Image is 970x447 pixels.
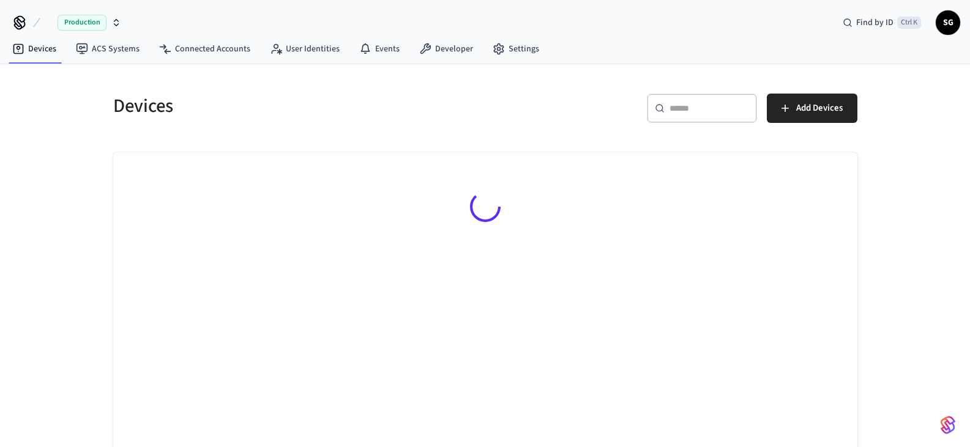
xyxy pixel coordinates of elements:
[856,17,894,29] span: Find by ID
[936,10,960,35] button: SG
[941,415,955,435] img: SeamLogoGradient.69752ec5.svg
[767,94,857,123] button: Add Devices
[149,38,260,60] a: Connected Accounts
[58,15,106,31] span: Production
[937,12,959,34] span: SG
[349,38,409,60] a: Events
[796,100,843,116] span: Add Devices
[260,38,349,60] a: User Identities
[833,12,931,34] div: Find by IDCtrl K
[66,38,149,60] a: ACS Systems
[2,38,66,60] a: Devices
[409,38,483,60] a: Developer
[483,38,549,60] a: Settings
[113,94,478,119] h5: Devices
[897,17,921,29] span: Ctrl K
